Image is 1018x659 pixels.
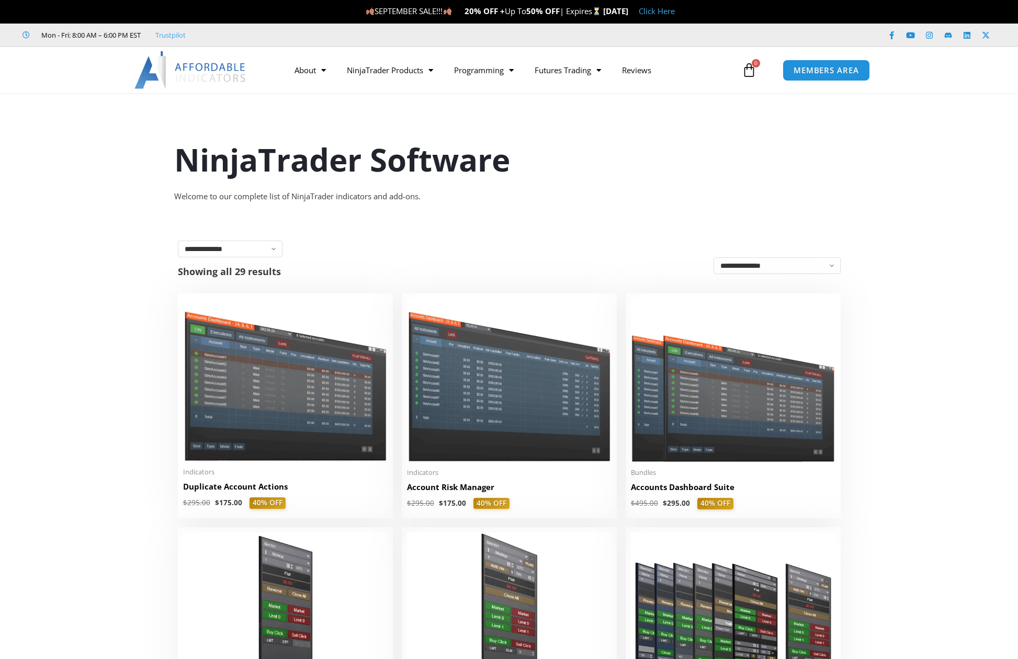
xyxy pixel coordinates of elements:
[631,299,835,462] img: Accounts Dashboard Suite
[183,481,388,492] h2: Duplicate Account Actions
[473,498,510,509] span: 40% OFF
[439,498,443,508] span: $
[726,55,772,85] a: 0
[134,51,247,89] img: LogoAI | Affordable Indicators – NinjaTrader
[183,498,210,507] bdi: 295.00
[663,498,690,508] bdi: 295.00
[444,58,524,82] a: Programming
[465,6,505,16] strong: 20% OFF +
[714,257,841,274] select: Shop order
[336,58,444,82] a: NinjaTrader Products
[603,6,628,16] strong: [DATE]
[407,468,612,477] span: Indicators
[631,498,635,508] span: $
[250,497,286,509] span: 40% OFF
[593,7,601,15] img: ⌛
[407,299,612,461] img: Account Risk Manager
[366,7,374,15] img: 🍂
[183,481,388,497] a: Duplicate Account Actions
[215,498,219,507] span: $
[612,58,662,82] a: Reviews
[39,29,141,41] span: Mon - Fri: 8:00 AM – 6:00 PM EST
[752,59,760,67] span: 0
[183,468,388,476] span: Indicators
[631,482,835,498] a: Accounts Dashboard Suite
[663,498,667,508] span: $
[407,498,434,508] bdi: 295.00
[155,29,186,41] a: Trustpilot
[183,498,187,507] span: $
[407,482,612,498] a: Account Risk Manager
[183,299,388,461] img: Duplicate Account Actions
[284,58,336,82] a: About
[215,498,242,507] bdi: 175.00
[697,498,733,509] span: 40% OFF
[174,189,844,204] div: Welcome to our complete list of NinjaTrader indicators and add-ons.
[178,267,281,276] p: Showing all 29 results
[524,58,612,82] a: Futures Trading
[639,6,675,16] a: Click Here
[794,66,859,74] span: MEMBERS AREA
[444,7,451,15] img: 🍂
[366,6,603,16] span: SEPTEMBER SALE!!! Up To | Expires
[284,58,739,82] nav: Menu
[783,60,870,81] a: MEMBERS AREA
[407,482,612,493] h2: Account Risk Manager
[631,498,658,508] bdi: 495.00
[407,498,411,508] span: $
[526,6,560,16] strong: 50% OFF
[174,138,844,181] h1: NinjaTrader Software
[631,468,835,477] span: Bundles
[439,498,466,508] bdi: 175.00
[631,482,835,493] h2: Accounts Dashboard Suite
